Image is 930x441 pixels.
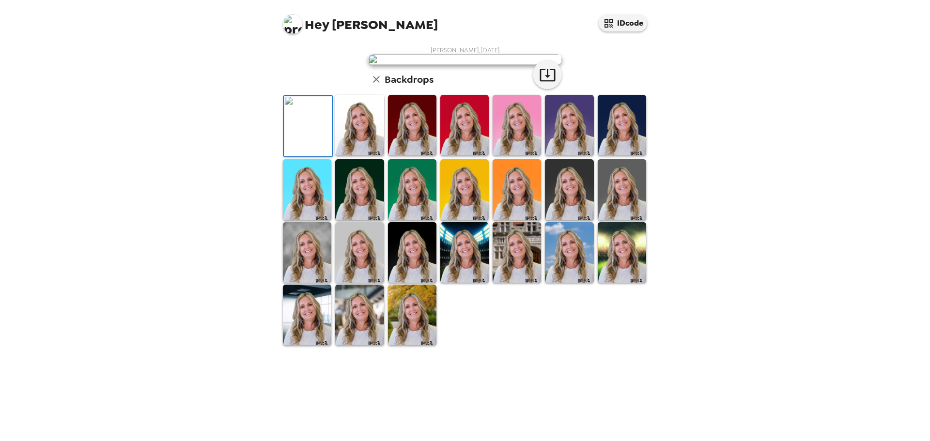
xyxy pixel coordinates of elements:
[305,16,329,33] span: Hey
[385,72,434,87] h6: Backdrops
[283,15,302,34] img: profile pic
[431,46,500,54] span: [PERSON_NAME] , [DATE]
[368,54,562,65] img: user
[599,15,647,31] button: IDcode
[284,96,332,156] img: Original
[283,10,438,31] span: [PERSON_NAME]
